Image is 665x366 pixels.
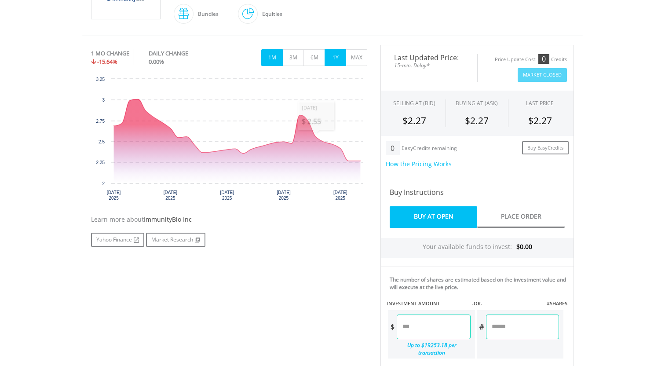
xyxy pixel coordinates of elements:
[102,181,105,186] text: 2
[495,56,537,63] div: Price Update Cost:
[386,141,399,155] div: 0
[522,141,569,155] a: Buy EasyCredits
[220,190,234,201] text: [DATE] 2025
[526,99,554,107] div: LAST PRICE
[388,339,471,359] div: Up to $19253.18 per transaction
[387,300,440,307] label: INVESTMENT AMOUNT
[387,54,471,61] span: Last Updated Price:
[393,99,435,107] div: SELLING AT (BID)
[149,58,164,66] span: 0.00%
[547,300,567,307] label: #SHARES
[538,54,549,64] div: 0
[518,68,567,82] button: Market Closed
[477,206,565,228] a: Place Order
[346,49,367,66] button: MAX
[91,215,367,224] div: Learn more about
[96,119,105,124] text: 2.75
[194,4,219,25] div: Bundles
[146,233,205,247] a: Market Research
[107,190,121,201] text: [DATE] 2025
[258,4,282,25] div: Equities
[390,187,565,198] h4: Buy Instructions
[282,49,304,66] button: 3M
[96,160,105,165] text: 2.25
[465,114,489,127] span: $2.27
[390,276,570,291] div: The number of shares are estimated based on the investment value and will execute at the live price.
[381,238,574,258] div: Your available funds to invest:
[402,145,457,153] div: EasyCredits remaining
[91,74,367,206] div: Chart. Highcharts interactive chart.
[261,49,283,66] button: 1M
[164,190,178,201] text: [DATE] 2025
[516,242,532,251] span: $0.00
[91,74,367,206] svg: Interactive chart
[99,139,105,144] text: 2.5
[96,77,105,82] text: 3.25
[528,114,552,127] span: $2.27
[277,190,291,201] text: [DATE] 2025
[387,61,471,70] span: 15-min. Delay*
[551,56,567,63] div: Credits
[303,49,325,66] button: 6M
[149,49,218,58] div: DAILY CHANGE
[390,206,477,228] a: Buy At Open
[333,190,347,201] text: [DATE] 2025
[91,49,129,58] div: 1 MO CHANGE
[388,315,397,339] div: $
[91,233,144,247] a: Yahoo Finance
[325,49,346,66] button: 1Y
[386,160,452,168] a: How the Pricing Works
[477,315,486,339] div: #
[97,58,117,66] span: -15.64%
[456,99,498,107] span: BUYING AT (ASK)
[472,300,482,307] label: -OR-
[102,98,105,102] text: 3
[402,114,426,127] span: $2.27
[144,215,192,223] span: ImmunityBio Inc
